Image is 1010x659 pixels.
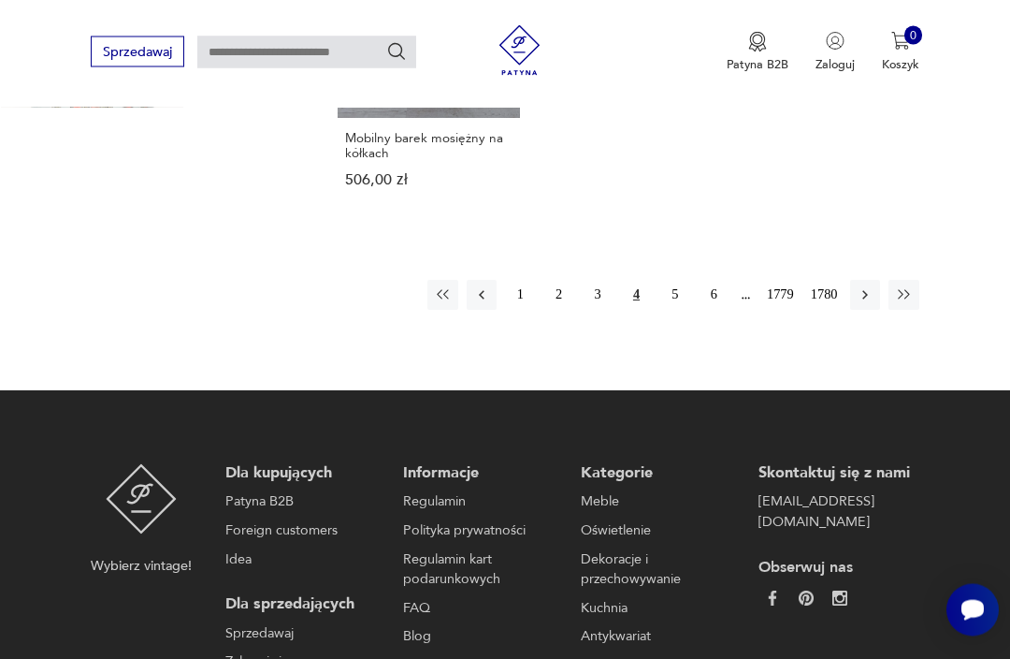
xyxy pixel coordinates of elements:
a: FAQ [403,599,555,620]
button: 1779 [762,281,798,311]
p: Skontaktuj się z nami [758,464,911,485]
a: Antykwariat [581,627,733,648]
button: Sprzedawaj [91,37,183,67]
a: Oświetlenie [581,521,733,542]
button: Szukaj [386,41,407,62]
a: Blog [403,627,555,648]
a: Regulamin [403,492,555,513]
button: 6 [699,281,729,311]
p: Dla kupujących [225,464,378,485]
img: Ikona medalu [748,32,767,52]
button: Zaloguj [815,32,855,73]
a: Polityka prywatności [403,521,555,542]
p: Kategorie [581,464,733,485]
a: Sprzedawaj [225,624,378,645]
a: Foreign customers [225,521,378,542]
a: Meble [581,492,733,513]
button: Patyna B2B [727,32,788,73]
img: c2fd9cf7f39615d9d6839a72ae8e59e5.webp [832,592,847,607]
button: 1 [505,281,535,311]
p: Koszyk [882,56,919,73]
button: 3 [583,281,613,311]
img: Patyna - sklep z meblami i dekoracjami vintage [106,464,178,536]
p: Patyna B2B [727,56,788,73]
a: Kuchnia [581,599,733,620]
a: Dekoracje i przechowywanie [581,550,733,591]
img: 37d27d81a828e637adc9f9cb2e3d3a8a.webp [799,592,814,607]
p: 506,00 zł [345,174,512,188]
iframe: Smartsupp widget button [946,584,999,637]
a: Idea [225,550,378,571]
a: Regulamin kart podarunkowych [403,550,555,591]
button: 4 [621,281,651,311]
button: 2 [544,281,574,311]
img: da9060093f698e4c3cedc1453eec5031.webp [765,592,780,607]
img: Ikonka użytkownika [826,32,844,51]
p: Informacje [403,464,555,485]
a: Ikona medaluPatyna B2B [727,32,788,73]
button: 0Koszyk [882,32,919,73]
p: Dla sprzedających [225,595,378,616]
div: 0 [904,26,923,45]
p: Obserwuj nas [758,559,911,579]
a: [EMAIL_ADDRESS][DOMAIN_NAME] [758,492,911,533]
button: 1780 [806,281,842,311]
a: Sprzedawaj [91,48,183,59]
p: Zaloguj [815,56,855,73]
p: Wybierz vintage! [91,557,192,578]
a: Patyna B2B [225,492,378,513]
button: 5 [660,281,690,311]
img: Patyna - sklep z meblami i dekoracjami vintage [488,25,551,76]
h3: Mobilny barek mosiężny na kółkach [345,132,512,161]
img: Ikona koszyka [891,32,910,51]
